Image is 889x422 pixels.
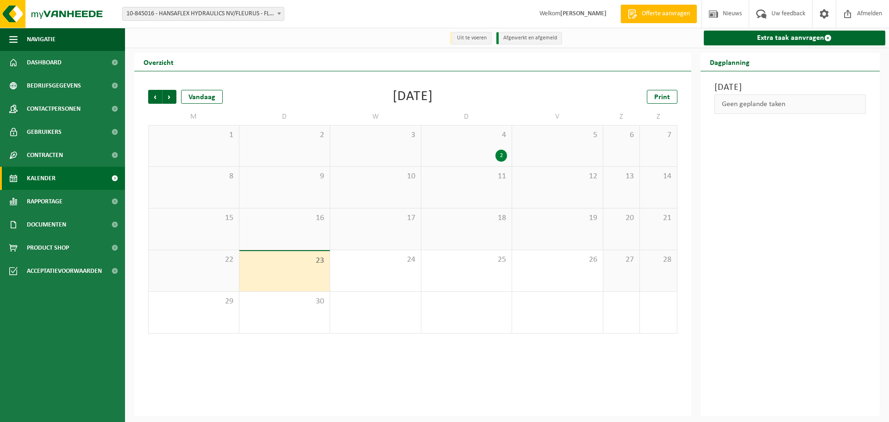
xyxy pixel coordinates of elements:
li: Uit te voeren [450,32,492,44]
h3: [DATE] [714,81,866,94]
div: [DATE] [393,90,433,104]
strong: [PERSON_NAME] [560,10,607,17]
span: 13 [608,171,635,182]
span: Dashboard [27,51,62,74]
span: Volgende [163,90,176,104]
span: 3 [335,130,416,140]
div: 2 [495,150,507,162]
span: Offerte aanvragen [639,9,692,19]
td: W [330,108,421,125]
span: 14 [645,171,672,182]
span: 16 [244,213,326,223]
span: 8 [153,171,234,182]
div: Vandaag [181,90,223,104]
span: 27 [608,255,635,265]
span: Documenten [27,213,66,236]
span: 26 [517,255,598,265]
span: 6 [608,130,635,140]
span: 1 [153,130,234,140]
a: Print [647,90,677,104]
span: 21 [645,213,672,223]
span: 19 [517,213,598,223]
span: 10 [335,171,416,182]
span: 11 [426,171,507,182]
span: 9 [244,171,326,182]
span: 12 [517,171,598,182]
a: Extra taak aanvragen [704,31,886,45]
span: Contactpersonen [27,97,81,120]
td: M [148,108,239,125]
span: Navigatie [27,28,56,51]
li: Afgewerkt en afgemeld [496,32,562,44]
span: Kalender [27,167,56,190]
span: 10-845016 - HANSAFLEX HYDRAULICS NV/FLEURUS - FLEURUS [123,7,284,20]
span: 22 [153,255,234,265]
span: 28 [645,255,672,265]
span: 4 [426,130,507,140]
span: 7 [645,130,672,140]
span: Contracten [27,144,63,167]
span: Vorige [148,90,162,104]
h2: Overzicht [134,53,183,71]
td: D [239,108,331,125]
span: 25 [426,255,507,265]
span: Product Shop [27,236,69,259]
span: 17 [335,213,416,223]
span: 30 [244,296,326,307]
span: Acceptatievoorwaarden [27,259,102,283]
span: 15 [153,213,234,223]
span: 5 [517,130,598,140]
td: D [421,108,513,125]
span: Gebruikers [27,120,62,144]
div: Geen geplande taken [714,94,866,114]
span: 24 [335,255,416,265]
span: 18 [426,213,507,223]
span: Rapportage [27,190,63,213]
iframe: chat widget [5,402,155,422]
span: 10-845016 - HANSAFLEX HYDRAULICS NV/FLEURUS - FLEURUS [122,7,284,21]
td: V [512,108,603,125]
span: Bedrijfsgegevens [27,74,81,97]
span: 23 [244,256,326,266]
h2: Dagplanning [701,53,759,71]
span: 29 [153,296,234,307]
span: 20 [608,213,635,223]
td: Z [640,108,677,125]
span: Print [654,94,670,101]
td: Z [603,108,640,125]
span: 2 [244,130,326,140]
a: Offerte aanvragen [620,5,697,23]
